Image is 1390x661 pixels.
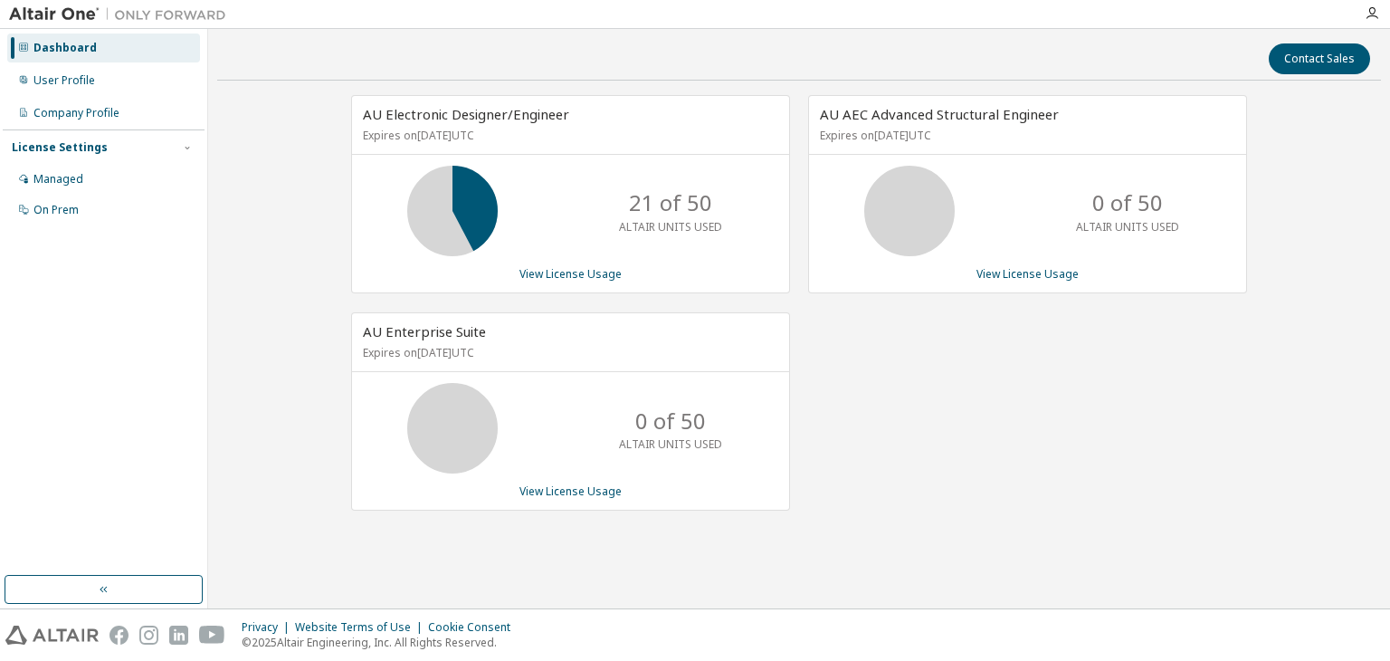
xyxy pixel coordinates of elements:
div: Privacy [242,620,295,635]
div: Managed [33,172,83,187]
a: View License Usage [519,484,622,499]
a: View License Usage [976,266,1079,282]
p: ALTAIR UNITS USED [619,219,722,235]
span: AU AEC Advanced Structural Engineer [820,105,1059,123]
div: On Prem [33,203,79,217]
p: ALTAIR UNITS USED [619,436,722,452]
img: youtube.svg [199,626,225,645]
p: Expires on [DATE] UTC [363,345,774,360]
div: License Settings [12,140,108,155]
div: Cookie Consent [428,620,521,635]
p: Expires on [DATE] UTC [820,128,1231,143]
span: AU Electronic Designer/Engineer [363,105,569,123]
span: AU Enterprise Suite [363,322,486,340]
p: Expires on [DATE] UTC [363,128,774,143]
img: facebook.svg [109,626,129,645]
a: View License Usage [519,266,622,282]
button: Contact Sales [1269,43,1370,74]
img: Altair One [9,5,235,24]
div: Dashboard [33,41,97,55]
p: ALTAIR UNITS USED [1076,219,1179,235]
p: © 2025 Altair Engineering, Inc. All Rights Reserved. [242,635,521,650]
p: 0 of 50 [1092,187,1163,218]
p: 21 of 50 [629,187,712,218]
p: 0 of 50 [635,406,706,436]
div: Website Terms of Use [295,620,428,635]
div: User Profile [33,73,95,88]
div: Company Profile [33,106,119,120]
img: instagram.svg [139,626,158,645]
img: linkedin.svg [169,626,188,645]
img: altair_logo.svg [5,626,99,645]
